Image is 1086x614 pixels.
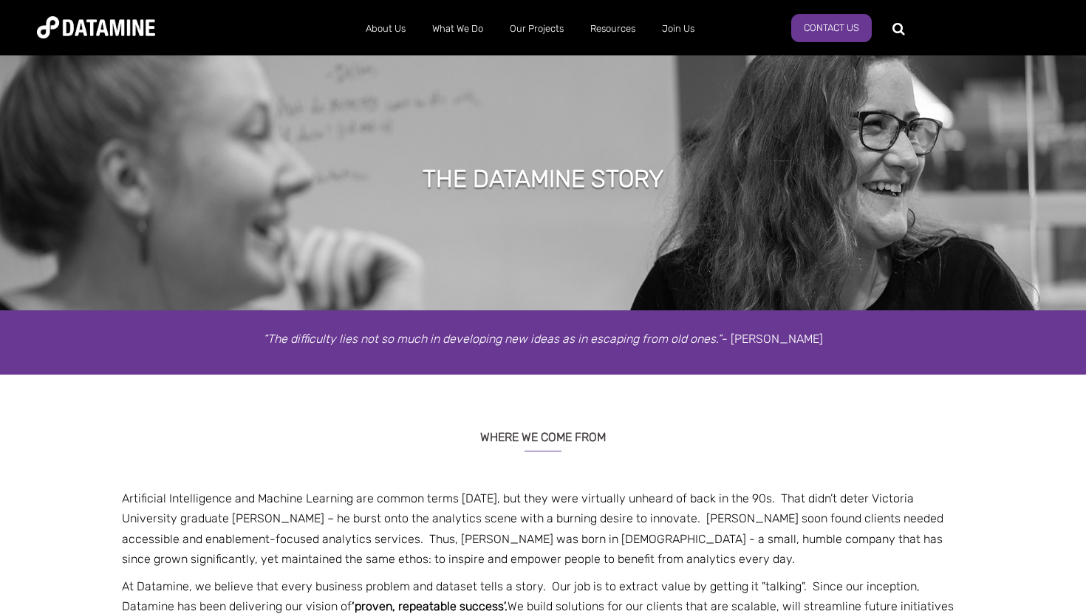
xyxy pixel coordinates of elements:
[423,163,663,195] h1: THE DATAMINE STORY
[352,599,508,613] span: ‘proven, repeatable success’.
[111,488,975,569] p: Artificial Intelligence and Machine Learning are common terms [DATE], but they were virtually unh...
[111,329,975,349] p: - [PERSON_NAME]
[37,16,155,38] img: Datamine
[791,14,872,42] a: Contact Us
[419,10,496,48] a: What We Do
[352,10,419,48] a: About Us
[577,10,649,48] a: Resources
[649,10,708,48] a: Join Us
[263,332,722,346] em: “The difficulty lies not so much in developing new ideas as in escaping from old ones.”
[496,10,577,48] a: Our Projects
[111,412,975,451] h3: WHERE WE COME FROM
